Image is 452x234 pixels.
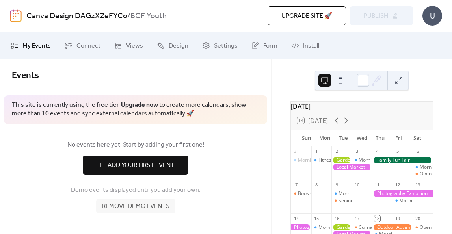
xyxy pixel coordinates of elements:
div: Seniors' Social Tea [331,197,352,204]
div: Morning Yoga Bliss [413,164,433,171]
a: Form [246,35,283,56]
div: U [422,6,442,26]
div: Fitness Bootcamp [311,157,331,163]
div: Morning Yoga Bliss [318,224,361,231]
span: Design [169,41,188,51]
div: Morning Yoga Bliss [352,157,372,163]
a: Design [151,35,194,56]
span: Upgrade site 🚀 [281,11,332,21]
div: Open Mic Night [413,171,433,177]
div: Sat [408,130,426,146]
div: 20 [415,215,421,221]
span: Demo events displayed until you add your own. [71,186,201,195]
span: No events here yet. Start by adding your first one! [12,140,259,150]
div: 5 [394,149,400,154]
div: Thu [371,130,390,146]
div: Morning Yoga Bliss [399,197,441,204]
div: Seniors' Social Tea [339,197,380,204]
span: Settings [214,41,238,51]
a: Views [108,35,149,56]
div: Fitness Bootcamp [318,157,357,163]
div: 18 [374,215,380,221]
div: 31 [293,149,299,154]
div: 17 [354,215,360,221]
div: Mon [316,130,334,146]
a: Connect [59,35,106,56]
span: This site is currently using the free tier. to create more calendars, show more than 10 events an... [12,101,259,119]
div: Family Fun Fair [372,157,433,163]
div: 13 [415,182,421,188]
b: BCF Youth [130,9,167,24]
a: Upgrade now [121,99,158,111]
div: Tue [334,130,353,146]
div: Book Club Gathering [291,190,311,197]
span: Connect [76,41,100,51]
div: 14 [293,215,299,221]
div: Morning Yoga Bliss [311,224,331,231]
a: Canva Design DAGzXZeFYCo [26,9,127,24]
span: Remove demo events [102,202,169,211]
span: Form [263,41,277,51]
div: 10 [354,182,360,188]
div: Open Mic Night [413,224,433,231]
div: Fri [389,130,408,146]
div: Culinary Cooking Class [359,224,409,231]
div: Wed [353,130,371,146]
div: Morning Yoga Bliss [291,157,311,163]
div: Photography Exhibition [291,224,311,231]
div: Gardening Workshop [331,157,352,163]
div: Morning Yoga Bliss [298,157,340,163]
div: Culinary Cooking Class [352,224,372,231]
div: 12 [394,182,400,188]
div: 15 [314,215,320,221]
div: 8 [314,182,320,188]
span: Install [303,41,319,51]
div: 3 [354,149,360,154]
div: Local Market [331,164,372,171]
div: Morning Yoga Bliss [359,157,401,163]
button: Upgrade site 🚀 [268,6,346,25]
img: logo [10,9,22,22]
span: Events [12,67,39,84]
div: Sun [297,130,316,146]
div: 9 [334,182,340,188]
a: Settings [196,35,244,56]
div: 19 [394,215,400,221]
div: Morning Yoga Bliss [392,197,412,204]
a: My Events [5,35,57,56]
button: Remove demo events [96,199,175,213]
div: Outdoor Adventure Day [372,224,413,231]
div: 16 [334,215,340,221]
span: Add Your First Event [108,161,175,170]
div: Morning Yoga Bliss [331,190,352,197]
div: Book Club Gathering [298,190,343,197]
a: Add Your First Event [12,156,259,175]
b: / [127,9,130,24]
span: My Events [22,41,51,51]
div: 7 [293,182,299,188]
div: Morning Yoga Bliss [339,190,381,197]
button: Add Your First Event [83,156,188,175]
div: Gardening Workshop [331,224,352,231]
div: 4 [374,149,380,154]
div: 1 [314,149,320,154]
div: 11 [374,182,380,188]
div: 2 [334,149,340,154]
div: [DATE] [291,102,433,111]
span: Views [126,41,143,51]
div: 6 [415,149,421,154]
a: Install [285,35,325,56]
div: Photography Exhibition [372,190,433,197]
